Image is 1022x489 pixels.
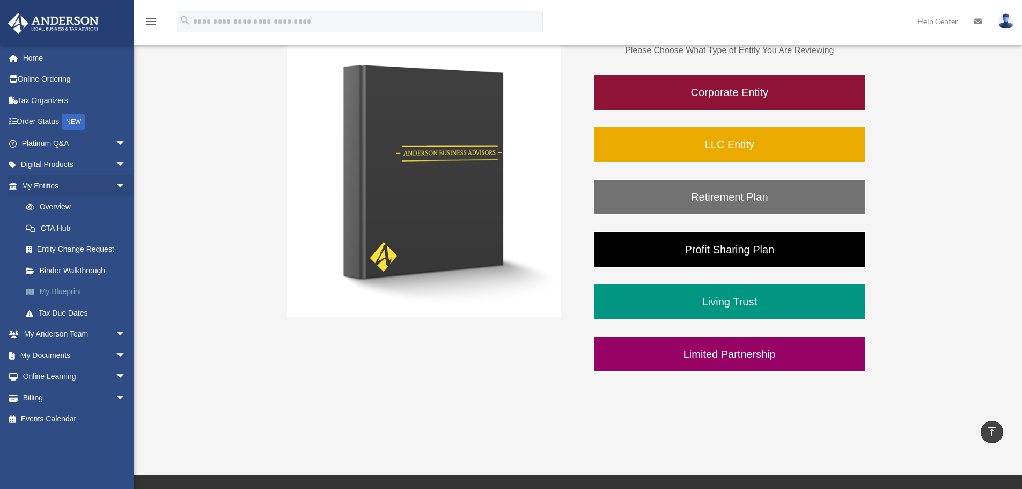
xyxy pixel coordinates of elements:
[179,14,191,26] i: search
[8,345,142,366] a: My Documentsarrow_drop_down
[115,133,137,155] span: arrow_drop_down
[62,114,85,130] div: NEW
[15,281,142,303] a: My Blueprint
[15,302,142,324] a: Tax Due Dates
[593,231,866,268] a: Profit Sharing Plan
[8,90,142,111] a: Tax Organizers
[8,133,142,154] a: Platinum Q&Aarrow_drop_down
[8,408,142,430] a: Events Calendar
[15,196,142,218] a: Overview
[115,324,137,346] span: arrow_drop_down
[145,15,158,28] i: menu
[115,175,137,197] span: arrow_drop_down
[8,324,142,345] a: My Anderson Teamarrow_drop_down
[593,43,866,58] p: Please Choose What Type of Entity You Are Reviewing
[5,13,102,34] img: Anderson Advisors Platinum Portal
[8,366,142,388] a: Online Learningarrow_drop_down
[986,425,998,438] i: vertical_align_top
[998,13,1014,29] img: User Pic
[593,283,866,320] a: Living Trust
[145,19,158,28] a: menu
[15,217,142,239] a: CTA Hub
[593,126,866,163] a: LLC Entity
[981,421,1003,443] a: vertical_align_top
[8,175,142,196] a: My Entitiesarrow_drop_down
[593,179,866,215] a: Retirement Plan
[115,345,137,367] span: arrow_drop_down
[8,154,142,176] a: Digital Productsarrow_drop_down
[115,154,137,176] span: arrow_drop_down
[593,336,866,373] a: Limited Partnership
[593,74,866,111] a: Corporate Entity
[15,239,142,260] a: Entity Change Request
[115,387,137,409] span: arrow_drop_down
[8,47,142,69] a: Home
[8,111,142,133] a: Order StatusNEW
[8,387,142,408] a: Billingarrow_drop_down
[115,366,137,388] span: arrow_drop_down
[15,260,137,281] a: Binder Walkthrough
[8,69,142,90] a: Online Ordering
